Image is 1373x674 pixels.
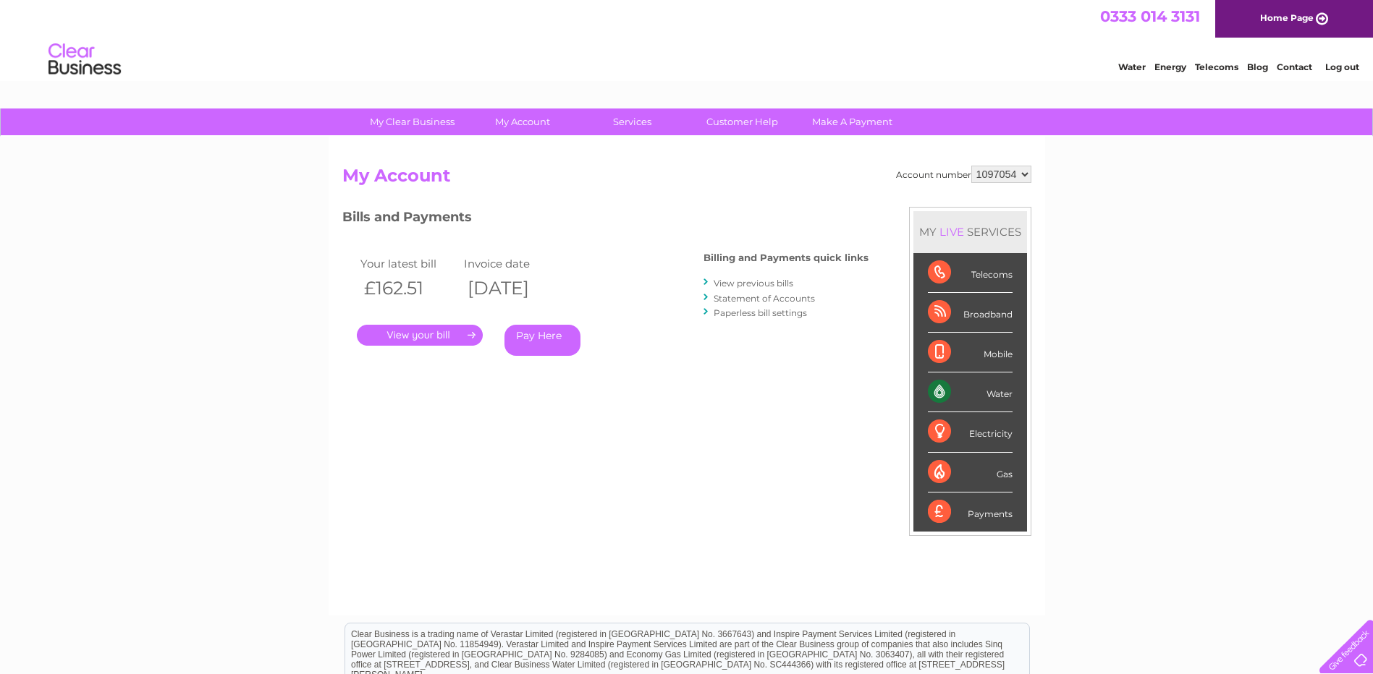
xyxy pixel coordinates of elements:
[357,254,461,273] td: Your latest bill
[357,325,483,346] a: .
[928,372,1013,412] div: Water
[928,492,1013,532] div: Payments
[48,38,122,82] img: logo.png
[896,166,1031,183] div: Account number
[928,253,1013,293] div: Telecoms
[1154,61,1186,72] a: Energy
[937,225,967,239] div: LIVE
[1325,61,1359,72] a: Log out
[928,293,1013,333] div: Broadband
[1247,61,1268,72] a: Blog
[913,211,1027,252] div: MY SERVICES
[357,273,461,303] th: £162.51
[460,254,565,273] td: Invoice date
[928,333,1013,372] div: Mobile
[342,166,1031,193] h2: My Account
[683,108,802,135] a: Customer Help
[504,325,580,356] a: Pay Here
[460,273,565,303] th: [DATE]
[352,108,472,135] a: My Clear Business
[793,108,912,135] a: Make A Payment
[714,278,793,289] a: View previous bills
[704,252,869,263] h4: Billing and Payments quick links
[714,307,807,318] a: Paperless bill settings
[462,108,582,135] a: My Account
[1195,61,1238,72] a: Telecoms
[1100,7,1200,25] a: 0333 014 3131
[1118,61,1146,72] a: Water
[1277,61,1312,72] a: Contact
[928,453,1013,492] div: Gas
[928,412,1013,452] div: Electricity
[342,207,869,232] h3: Bills and Payments
[345,8,1029,70] div: Clear Business is a trading name of Verastar Limited (registered in [GEOGRAPHIC_DATA] No. 3667643...
[714,293,815,304] a: Statement of Accounts
[573,108,692,135] a: Services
